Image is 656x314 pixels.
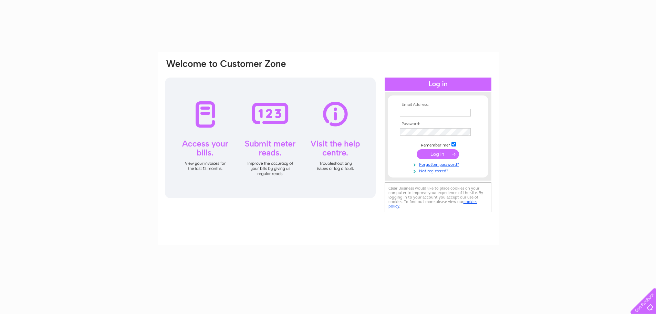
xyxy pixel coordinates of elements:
input: Submit [417,149,459,159]
th: Password: [398,122,478,126]
td: Remember me? [398,141,478,148]
a: cookies policy [388,199,477,209]
a: Not registered? [400,167,478,174]
div: Clear Business would like to place cookies on your computer to improve your experience of the sit... [385,182,491,212]
a: Forgotten password? [400,161,478,167]
th: Email Address: [398,102,478,107]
